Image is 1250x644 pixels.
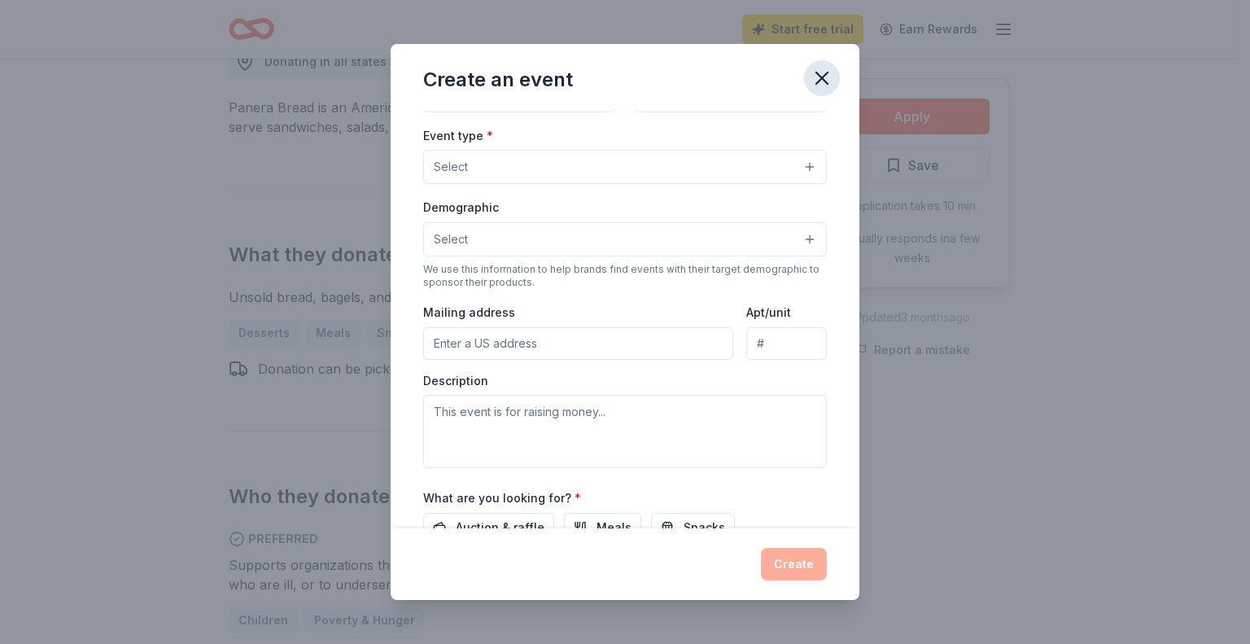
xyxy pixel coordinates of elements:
[423,490,581,506] label: What are you looking for?
[456,518,544,537] span: Auction & raffle
[746,327,827,360] input: #
[423,199,499,216] label: Demographic
[423,304,515,321] label: Mailing address
[423,67,573,93] div: Create an event
[434,157,468,177] span: Select
[423,222,827,256] button: Select
[423,263,827,289] div: We use this information to help brands find events with their target demographic to sponsor their...
[423,327,733,360] input: Enter a US address
[423,150,827,184] button: Select
[684,518,725,537] span: Snacks
[423,373,488,389] label: Description
[651,513,735,542] button: Snacks
[564,513,641,542] button: Meals
[434,230,468,249] span: Select
[746,304,791,321] label: Apt/unit
[597,518,632,537] span: Meals
[423,128,493,144] label: Event type
[423,513,554,542] button: Auction & raffle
